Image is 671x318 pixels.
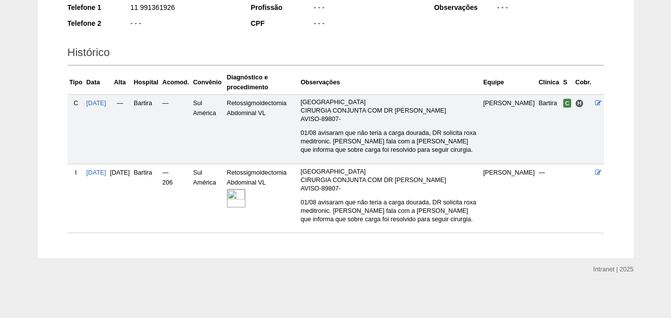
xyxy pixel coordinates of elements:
[160,70,191,95] th: Acomod.
[481,70,537,95] th: Equipe
[298,70,481,95] th: Observações
[86,169,106,176] a: [DATE]
[561,70,574,95] th: S
[563,99,572,108] span: Confirmada
[110,169,130,176] span: [DATE]
[225,164,299,233] td: Retossigmoidectomia Abdominal VL
[300,129,479,154] p: 01/08 avisaram que não teria a carga dourada, DR solicita roxa meditronic. [PERSON_NAME] fala com...
[536,94,561,164] td: Bartira
[434,2,496,12] div: Observações
[84,70,108,95] th: Data
[536,70,561,95] th: Clínica
[594,264,634,274] div: Intranet | 2025
[108,70,132,95] th: Alta
[70,98,82,108] div: C
[313,2,421,15] div: - - -
[130,2,237,15] div: 11 991361926
[86,100,106,107] a: [DATE]
[68,2,130,12] div: Telefone 1
[573,70,593,95] th: Cobr.
[160,94,191,164] td: —
[225,70,299,95] th: Diagnóstico e procedimento
[108,94,132,164] td: —
[300,168,479,193] p: [GEOGRAPHIC_DATA] CIRURGIA CONJUNTA COM DR [PERSON_NAME] AVISO-89807-
[68,18,130,28] div: Telefone 2
[575,99,584,108] span: Hospital
[496,2,604,15] div: - - -
[481,94,537,164] td: [PERSON_NAME]
[191,164,225,233] td: Sul América
[70,168,82,178] div: I
[251,18,313,28] div: CPF
[132,164,160,233] td: Bartira
[536,164,561,233] td: —
[68,70,84,95] th: Tipo
[225,94,299,164] td: Retossigmoidectomia Abdominal VL
[191,70,225,95] th: Convênio
[132,94,160,164] td: Bartira
[481,164,537,233] td: [PERSON_NAME]
[313,18,421,31] div: - - -
[251,2,313,12] div: Profissão
[300,98,479,124] p: [GEOGRAPHIC_DATA] CIRURGIA CONJUNTA COM DR [PERSON_NAME] AVISO-89807-
[68,43,604,65] h2: Histórico
[191,94,225,164] td: Sul América
[132,70,160,95] th: Hospital
[160,164,191,233] td: — 206
[130,18,237,31] div: - - -
[300,198,479,224] p: 01/08 avisaram que não teria a carga dourada, DR solicita roxa meditronic. [PERSON_NAME] fala com...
